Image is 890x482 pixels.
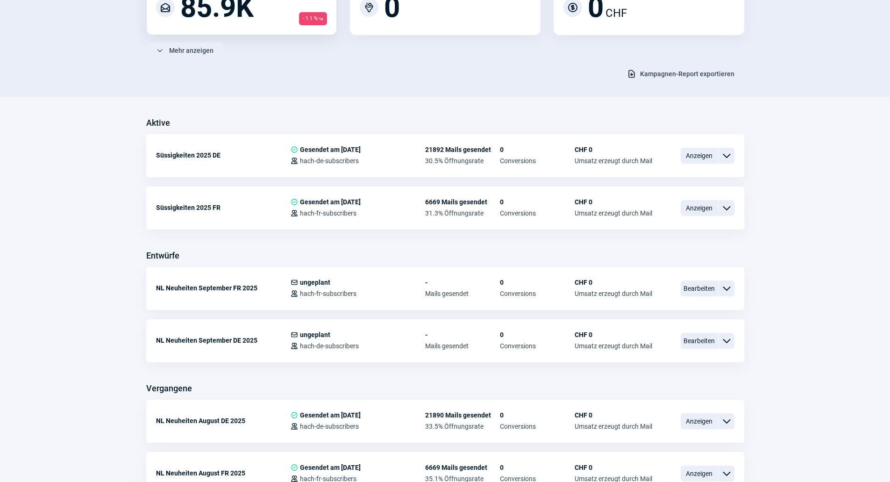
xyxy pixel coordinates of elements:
[300,331,330,338] span: ungeplant
[617,66,744,82] button: Kampagnen-Report exportieren
[300,290,356,297] span: hach-fr-subscribers
[300,423,359,430] span: hach-de-subscribers
[425,279,500,286] span: -
[500,423,575,430] span: Conversions
[156,331,291,350] div: NL Neuheiten September DE 2025
[605,5,627,22] span: CHF
[425,342,500,350] span: Mails gesendet
[500,279,575,286] span: 0
[300,279,330,286] span: ungeplant
[156,198,291,217] div: Süssigkeiten 2025 FR
[300,146,361,153] span: Gesendet am [DATE]
[681,148,718,164] span: Anzeigen
[500,157,575,165] span: Conversions
[575,198,652,206] span: CHF 0
[425,209,500,217] span: 31.3% Öffnungsrate
[575,290,652,297] span: Umsatz erzeugt durch Mail
[300,209,356,217] span: hach-fr-subscribers
[299,12,327,25] span: - 1.1 %
[425,331,500,338] span: -
[681,200,718,216] span: Anzeigen
[500,411,575,419] span: 0
[146,381,192,396] h3: Vergangene
[146,43,223,58] button: Mehr anzeigen
[575,423,652,430] span: Umsatz erzeugt durch Mail
[300,157,359,165] span: hach-de-subscribers
[575,209,652,217] span: Umsatz erzeugt durch Mail
[681,413,718,429] span: Anzeigen
[425,464,500,471] span: 6669 Mails gesendet
[425,290,500,297] span: Mails gesendet
[500,342,575,350] span: Conversions
[640,66,734,81] span: Kampagnen-Report exportieren
[169,43,214,58] span: Mehr anzeigen
[500,146,575,153] span: 0
[300,411,361,419] span: Gesendet am [DATE]
[425,198,500,206] span: 6669 Mails gesendet
[500,198,575,206] span: 0
[146,115,170,130] h3: Aktive
[300,342,359,350] span: hach-de-subscribers
[425,411,500,419] span: 21890 Mails gesendet
[681,466,718,482] span: Anzeigen
[425,423,500,430] span: 33.5% Öffnungsrate
[575,279,652,286] span: CHF 0
[575,157,652,165] span: Umsatz erzeugt durch Mail
[500,331,575,338] span: 0
[156,411,291,430] div: NL Neuheiten August DE 2025
[575,464,652,471] span: CHF 0
[156,146,291,165] div: Süssigkeiten 2025 DE
[681,333,718,349] span: Bearbeiten
[146,248,179,263] h3: Entwürfe
[575,342,652,350] span: Umsatz erzeugt durch Mail
[575,331,652,338] span: CHF 0
[156,279,291,297] div: NL Neuheiten September FR 2025
[425,146,500,153] span: 21892 Mails gesendet
[681,281,718,296] span: Bearbeiten
[575,411,652,419] span: CHF 0
[300,464,361,471] span: Gesendet am [DATE]
[500,290,575,297] span: Conversions
[425,157,500,165] span: 30.5% Öffnungsrate
[575,146,652,153] span: CHF 0
[500,209,575,217] span: Conversions
[300,198,361,206] span: Gesendet am [DATE]
[500,464,575,471] span: 0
